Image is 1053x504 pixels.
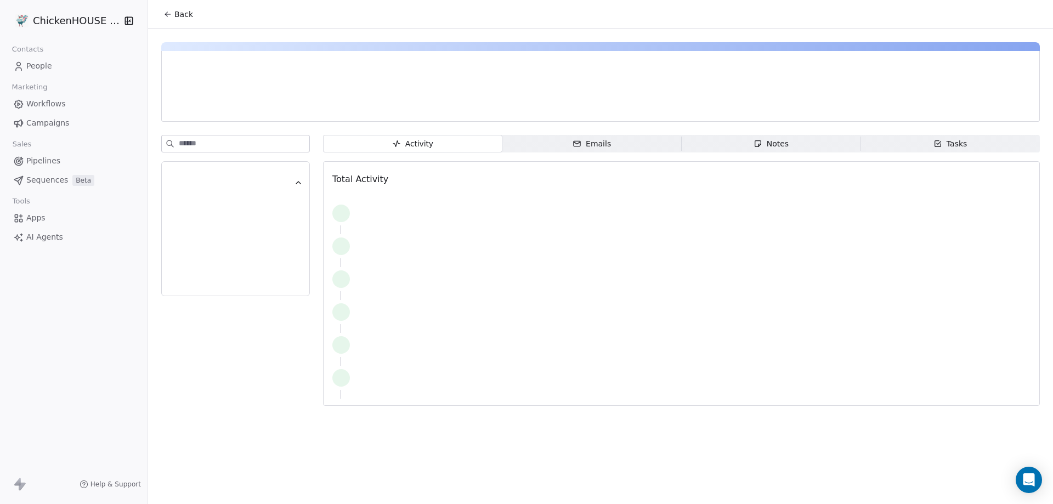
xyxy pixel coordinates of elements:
[9,57,139,75] a: People
[9,95,139,113] a: Workflows
[332,174,388,184] span: Total Activity
[15,14,29,27] img: 4.jpg
[9,114,139,132] a: Campaigns
[26,117,69,129] span: Campaigns
[933,138,967,150] div: Tasks
[174,9,193,20] span: Back
[7,41,48,58] span: Contacts
[7,79,52,95] span: Marketing
[26,212,46,224] span: Apps
[8,136,36,152] span: Sales
[9,209,139,227] a: Apps
[754,138,789,150] div: Notes
[90,480,141,489] span: Help & Support
[26,98,66,110] span: Workflows
[33,14,121,28] span: ChickenHOUSE snc
[157,4,200,24] button: Back
[80,480,141,489] a: Help & Support
[573,138,611,150] div: Emails
[26,231,63,243] span: AI Agents
[9,152,139,170] a: Pipelines
[26,174,68,186] span: Sequences
[1016,467,1042,493] div: Open Intercom Messenger
[72,175,94,186] span: Beta
[26,155,60,167] span: Pipelines
[8,193,35,209] span: Tools
[9,228,139,246] a: AI Agents
[9,171,139,189] a: SequencesBeta
[26,60,52,72] span: People
[13,12,117,30] button: ChickenHOUSE snc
